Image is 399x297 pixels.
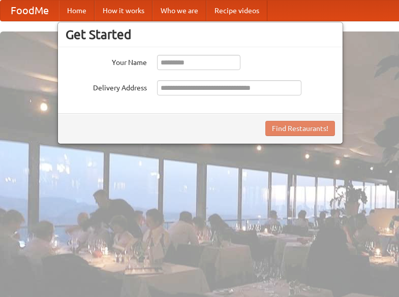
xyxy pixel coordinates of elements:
[1,1,59,21] a: FoodMe
[206,1,267,21] a: Recipe videos
[95,1,152,21] a: How it works
[66,27,335,42] h3: Get Started
[59,1,95,21] a: Home
[152,1,206,21] a: Who we are
[66,80,147,93] label: Delivery Address
[66,55,147,68] label: Your Name
[265,121,335,136] button: Find Restaurants!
